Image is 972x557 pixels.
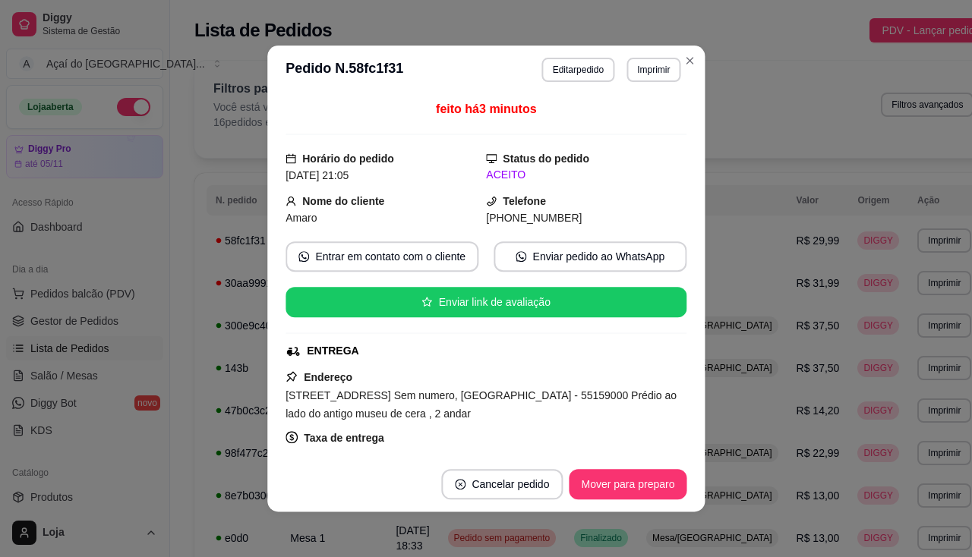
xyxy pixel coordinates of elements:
span: pushpin [286,370,298,382]
span: close-circle [455,479,465,489]
span: user [286,196,296,206]
span: R$ 10,00 [286,450,329,462]
span: star [421,297,432,307]
strong: Taxa de entrega [304,432,384,444]
div: ENTREGA [307,343,358,359]
span: desktop [486,153,497,164]
span: [PHONE_NUMBER] [486,212,582,224]
span: [DATE] 21:05 [286,169,349,181]
h3: Pedido N. 58fc1f31 [286,58,403,82]
button: Mover para preparo [569,469,686,499]
span: whats-app [298,251,309,262]
span: dollar [286,431,298,443]
button: whats-appEntrar em contato com o cliente [286,241,478,272]
span: feito há 3 minutos [436,102,537,115]
button: Close [677,49,702,73]
div: ACEITO [486,167,686,183]
strong: Endereço [304,371,352,383]
strong: Horário do pedido [302,153,394,165]
span: whats-app [516,251,526,262]
strong: Telefone [503,195,546,207]
strong: Status do pedido [503,153,589,165]
button: Imprimir [626,58,680,82]
button: close-circleCancelar pedido [441,469,563,499]
button: whats-appEnviar pedido ao WhatsApp [494,241,686,272]
span: calendar [286,153,296,164]
span: Amaro [286,212,317,224]
button: starEnviar link de avaliação [286,287,686,317]
span: [STREET_ADDRESS] Sem numero, [GEOGRAPHIC_DATA] - 55159000 Prédio ao lado do antigo museu de cera ... [286,389,677,420]
button: Editarpedido [541,58,614,82]
strong: Nome do cliente [302,195,384,207]
span: phone [486,196,497,206]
